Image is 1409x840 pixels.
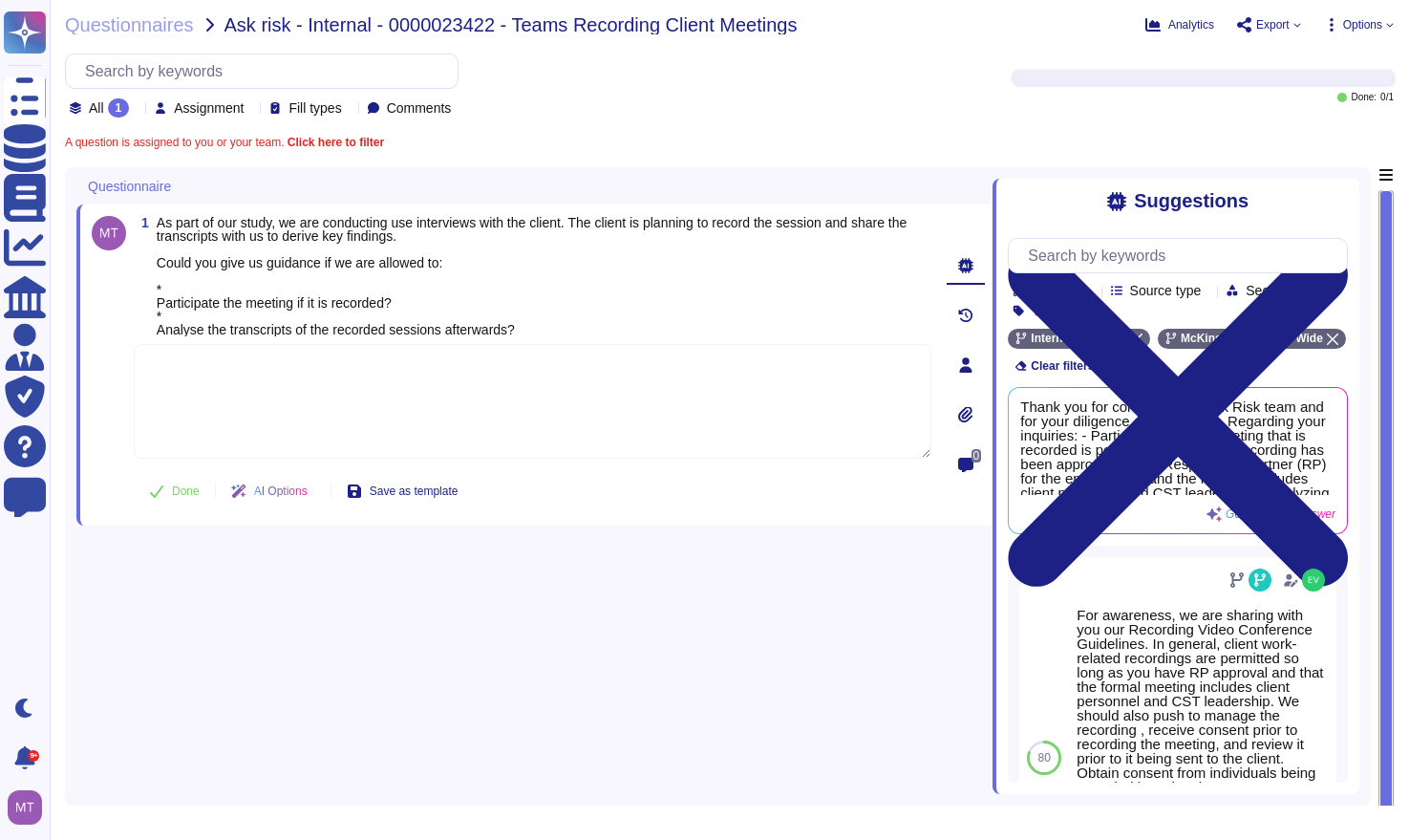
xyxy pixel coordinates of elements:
[254,485,308,497] span: AI Options
[134,216,149,229] span: 1
[172,485,200,497] span: Done
[284,136,384,149] b: Click here to filter
[28,750,39,762] div: 9+
[92,216,126,250] img: user
[1168,19,1214,31] span: Analytics
[134,472,215,510] button: Done
[971,449,982,463] span: 0
[1351,93,1377,102] span: Done:
[1145,17,1214,32] button: Analytics
[75,54,458,88] input: Search by keywords
[108,98,130,118] div: 1
[1380,93,1394,102] span: 0 / 1
[65,15,194,34] span: Questionnaires
[89,101,104,115] span: All
[370,485,459,497] span: Save as template
[288,101,341,115] span: Fill types
[1256,19,1290,31] span: Export
[174,101,244,115] span: Assignment
[1018,239,1347,272] input: Search by keywords
[88,180,171,193] span: Questionnaire
[224,15,798,34] span: Ask risk - Internal - 0000023422 - Teams Recording Client Meetings
[4,786,55,829] button: user
[1038,752,1051,764] span: 80
[65,137,384,148] span: A question is assigned to you or your team.
[331,472,474,510] button: Save as template
[1302,569,1325,592] img: user
[8,790,42,825] img: user
[1343,19,1382,31] span: Options
[387,101,452,115] span: Comments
